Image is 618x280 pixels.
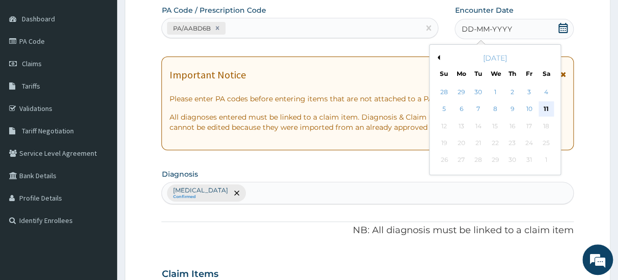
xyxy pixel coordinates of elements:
div: Fr [525,69,533,78]
span: Claims [22,59,42,68]
div: Choose Wednesday, October 1st, 2025 [488,85,503,100]
div: Choose Friday, October 3rd, 2025 [522,85,537,100]
div: Tu [474,69,483,78]
div: Not available Monday, October 13th, 2025 [454,119,469,134]
textarea: Type your message and hit 'Enter' [5,179,194,214]
img: d_794563401_company_1708531726252_794563401 [19,51,41,76]
div: Not available Wednesday, October 29th, 2025 [488,153,503,168]
label: Diagnosis [161,169,198,179]
span: We're online! [59,78,141,181]
div: Choose Tuesday, October 7th, 2025 [471,102,486,117]
div: PA/AABD6B [170,22,212,34]
div: month 2025-10 [436,84,554,169]
label: Encounter Date [455,5,513,15]
div: Not available Friday, October 31st, 2025 [522,153,537,168]
div: Not available Saturday, October 25th, 2025 [539,135,554,151]
div: Choose Thursday, October 9th, 2025 [504,102,520,117]
p: NB: All diagnosis must be linked to a claim item [161,224,573,237]
div: Choose Tuesday, September 30th, 2025 [471,85,486,100]
p: All diagnoses entered must be linked to a claim item. Diagnosis & Claim Items that are visible bu... [169,112,566,132]
div: Not available Wednesday, October 22nd, 2025 [488,135,503,151]
div: Minimize live chat window [167,5,191,30]
div: Not available Monday, October 27th, 2025 [454,153,469,168]
h3: Claim Items [161,269,218,280]
div: Mo [457,69,466,78]
div: Choose Wednesday, October 8th, 2025 [488,102,503,117]
label: PA Code / Prescription Code [161,5,266,15]
div: Choose Friday, October 10th, 2025 [522,102,537,117]
div: Not available Wednesday, October 15th, 2025 [488,119,503,134]
div: Not available Thursday, October 30th, 2025 [504,153,520,168]
div: Not available Monday, October 20th, 2025 [454,135,469,151]
div: We [491,69,500,78]
span: DD-MM-YYYY [461,24,512,34]
div: Not available Saturday, October 18th, 2025 [539,119,554,134]
p: Please enter PA codes before entering items that are not attached to a PA code [169,94,566,104]
div: Not available Tuesday, October 14th, 2025 [471,119,486,134]
h1: Important Notice [169,69,245,80]
div: Not available Sunday, October 12th, 2025 [437,119,452,134]
div: Not available Sunday, October 19th, 2025 [437,135,452,151]
div: Th [508,69,517,78]
div: Choose Monday, October 6th, 2025 [454,102,469,117]
span: Tariffs [22,81,40,91]
div: Not available Saturday, November 1st, 2025 [539,153,554,168]
div: Not available Friday, October 17th, 2025 [522,119,537,134]
div: Not available Thursday, October 16th, 2025 [504,119,520,134]
div: Choose Monday, September 29th, 2025 [454,85,469,100]
div: Not available Thursday, October 23rd, 2025 [504,135,520,151]
div: Chat with us now [53,57,171,70]
div: Not available Tuesday, October 21st, 2025 [471,135,486,151]
div: Choose Sunday, October 5th, 2025 [437,102,452,117]
div: Not available Friday, October 24th, 2025 [522,135,537,151]
div: Not available Sunday, October 26th, 2025 [437,153,452,168]
span: Tariff Negotiation [22,126,74,135]
div: [DATE] [434,53,556,63]
div: Choose Saturday, October 11th, 2025 [539,102,554,117]
div: Choose Sunday, September 28th, 2025 [437,85,452,100]
span: Dashboard [22,14,55,23]
div: Sa [542,69,551,78]
div: Choose Thursday, October 2nd, 2025 [504,85,520,100]
button: Previous Month [435,55,440,60]
div: Choose Saturday, October 4th, 2025 [539,85,554,100]
div: Not available Tuesday, October 28th, 2025 [471,153,486,168]
div: Su [440,69,448,78]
